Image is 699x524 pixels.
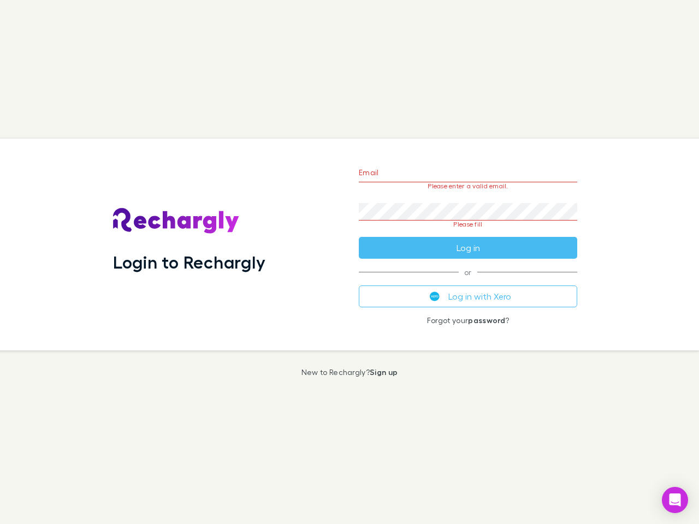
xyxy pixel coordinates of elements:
button: Log in [359,237,577,259]
a: password [468,315,505,325]
img: Rechargly's Logo [113,208,240,234]
a: Sign up [370,367,398,377]
span: or [359,272,577,272]
p: Please enter a valid email. [359,182,577,190]
p: New to Rechargly? [301,368,398,377]
h1: Login to Rechargly [113,252,265,272]
button: Log in with Xero [359,285,577,307]
div: Open Intercom Messenger [662,487,688,513]
p: Forgot your ? [359,316,577,325]
p: Please fill [359,221,577,228]
img: Xero's logo [430,291,440,301]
